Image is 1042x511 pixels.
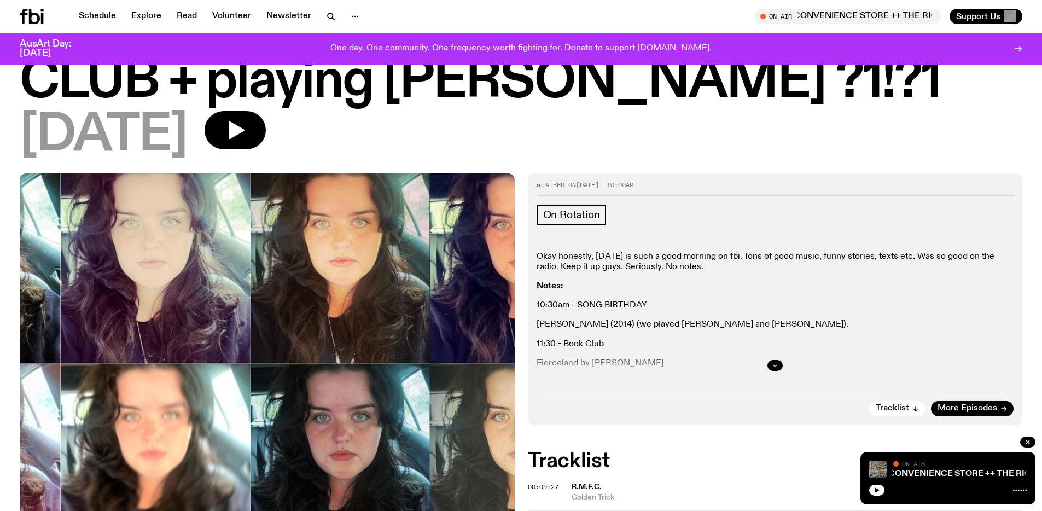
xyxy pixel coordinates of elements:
[755,9,941,24] button: On AirCONVENIENCE STORE ++ THE RIONS x [DATE] Arvos
[876,404,909,413] span: Tracklist
[330,44,712,54] p: One day. One community. One frequency worth fighting for. Donate to support [DOMAIN_NAME].
[938,404,997,413] span: More Episodes
[72,9,123,24] a: Schedule
[528,483,558,491] span: 00:09:27
[260,9,318,24] a: Newsletter
[869,401,925,416] button: Tracklist
[576,181,599,189] span: [DATE]
[528,451,1023,471] h2: Tracklist
[528,484,558,490] button: 00:09:27
[543,209,600,221] span: On Rotation
[931,401,1014,416] a: More Episodes
[537,205,607,225] a: On Rotation
[537,252,1014,272] p: Okay honestly, [DATE] is such a good morning on fbi. Tons of good music, funny stories, texts etc...
[125,9,168,24] a: Explore
[545,181,576,189] span: Aired on
[537,320,1014,330] p: [PERSON_NAME] (2014) (we played [PERSON_NAME] and [PERSON_NAME]).
[206,9,258,24] a: Volunteer
[572,483,602,491] span: R.M.F.C.
[537,300,1014,311] p: 10:30am - SONG BIRTHDAY
[950,9,1022,24] button: Support Us
[537,339,1014,350] p: 11:30 - Book Club
[572,492,927,503] span: Golden Trick
[599,181,633,189] span: , 10:00am
[20,8,1022,107] h1: Mornings with [PERSON_NAME] // BOOK CLUB + playing [PERSON_NAME] ?1!?1
[537,282,563,291] strong: Notes:
[956,11,1000,21] span: Support Us
[170,9,203,24] a: Read
[902,460,925,467] span: On Air
[869,461,887,478] img: A corner shot of the fbi music library
[20,111,187,160] span: [DATE]
[20,39,90,58] h3: AusArt Day: [DATE]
